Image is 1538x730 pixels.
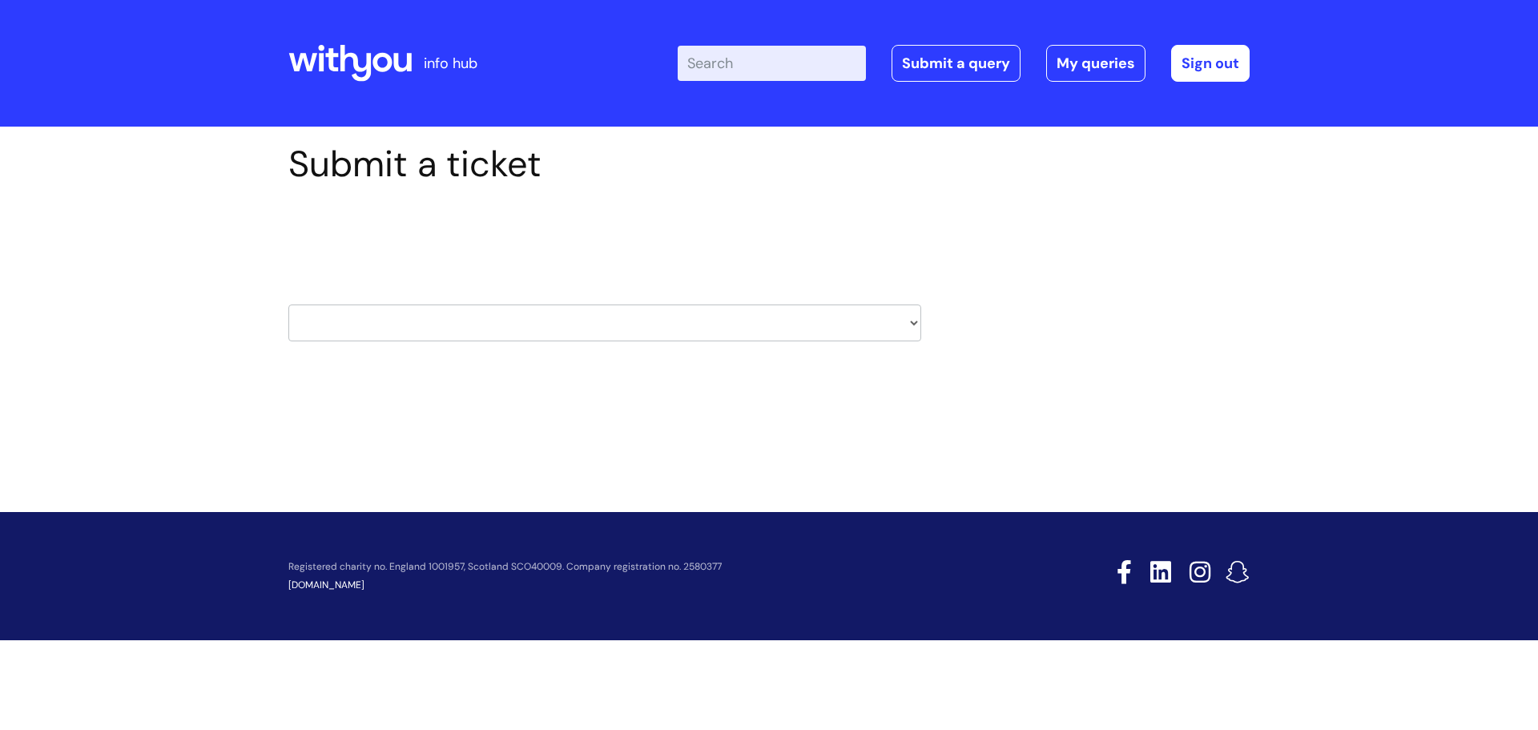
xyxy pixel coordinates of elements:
[288,579,364,591] a: [DOMAIN_NAME]
[288,143,921,186] h1: Submit a ticket
[892,45,1021,82] a: Submit a query
[678,45,1250,82] div: | -
[1171,45,1250,82] a: Sign out
[288,562,1003,572] p: Registered charity no. England 1001957, Scotland SCO40009. Company registration no. 2580377
[424,50,477,76] p: info hub
[288,223,921,252] h2: Select issue type
[678,46,866,81] input: Search
[1046,45,1145,82] a: My queries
